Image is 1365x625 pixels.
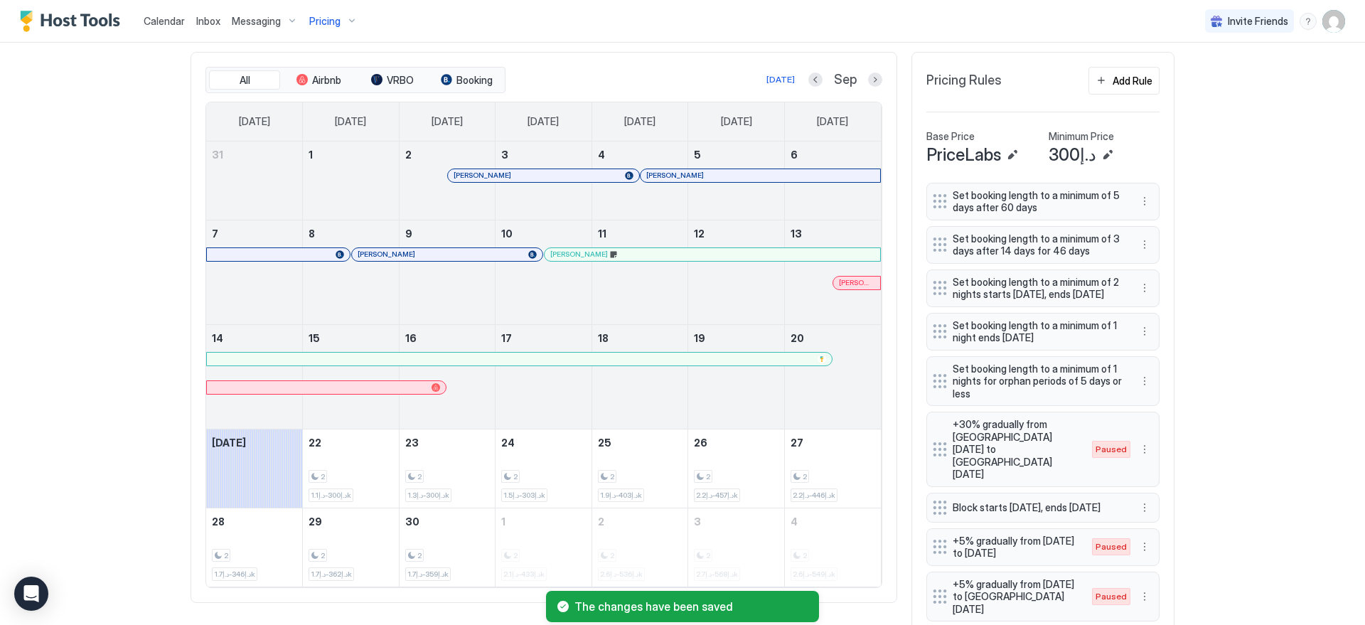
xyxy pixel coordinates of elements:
[688,220,784,247] a: September 12, 2025
[14,577,48,611] div: Open Intercom Messenger
[1136,193,1153,210] button: More options
[1136,323,1153,340] div: menu
[303,141,400,220] td: September 1, 2025
[784,324,881,429] td: September 20, 2025
[591,141,688,220] td: September 4, 2025
[144,14,185,28] a: Calendar
[688,508,785,587] td: October 3, 2025
[454,171,511,180] span: [PERSON_NAME]
[1136,373,1153,390] div: menu
[592,141,688,168] a: September 4, 2025
[592,508,688,535] a: October 2, 2025
[591,324,688,429] td: September 18, 2025
[1096,540,1127,553] span: Paused
[400,325,496,351] a: September 16, 2025
[953,418,1078,481] span: +30% gradually from [GEOGRAPHIC_DATA][DATE] to [GEOGRAPHIC_DATA][DATE]
[309,149,313,161] span: 1
[574,599,808,614] span: The changes have been saved
[240,74,250,87] span: All
[20,11,127,32] div: Host Tools Logo
[953,189,1122,214] span: Set booking length to a minimum of 5 days after 60 days
[405,516,419,528] span: 30
[785,429,881,456] a: September 27, 2025
[321,102,380,141] a: Monday
[513,472,518,481] span: 2
[358,250,537,259] div: [PERSON_NAME]
[1136,279,1153,297] button: More options
[791,332,804,344] span: 20
[212,228,218,240] span: 7
[311,491,351,500] span: د.إ300-د.إ1.1k
[646,171,704,180] span: [PERSON_NAME]
[496,429,591,456] a: September 24, 2025
[598,516,604,528] span: 2
[196,14,220,28] a: Inbox
[1088,67,1160,95] button: Add Rule
[600,491,642,500] span: د.إ403-د.إ1.9k
[688,508,784,535] a: October 3, 2025
[357,70,428,90] button: VRBO
[926,130,975,143] span: Base Price
[817,115,848,128] span: [DATE]
[496,220,591,247] a: September 10, 2025
[501,437,515,449] span: 24
[694,437,707,449] span: 26
[1228,15,1288,28] span: Invite Friends
[321,551,325,560] span: 2
[212,149,223,161] span: 31
[303,324,400,429] td: September 15, 2025
[387,74,414,87] span: VRBO
[793,491,835,500] span: د.إ446-د.إ2.2k
[303,141,399,168] a: September 1, 2025
[784,429,881,508] td: September 27, 2025
[456,74,493,87] span: Booking
[834,72,857,88] span: Sep
[358,250,415,259] span: [PERSON_NAME]
[1136,441,1153,458] div: menu
[496,325,591,351] a: September 17, 2025
[528,115,559,128] span: [DATE]
[1136,538,1153,555] button: More options
[496,141,592,220] td: September 3, 2025
[1136,193,1153,210] div: menu
[214,570,255,579] span: د.إ346-د.إ1.7k
[688,429,784,456] a: September 26, 2025
[785,220,881,247] a: September 13, 2025
[550,250,874,259] div: [PERSON_NAME]
[496,220,592,324] td: September 10, 2025
[224,551,228,560] span: 2
[335,115,366,128] span: [DATE]
[591,429,688,508] td: September 25, 2025
[839,278,874,287] span: [PERSON_NAME]
[1136,441,1153,458] button: More options
[501,228,513,240] span: 10
[206,141,302,168] a: August 31, 2025
[206,429,303,508] td: September 21, 2025
[953,276,1122,301] span: Set booking length to a minimum of 2 nights starts [DATE], ends [DATE]
[688,325,784,351] a: September 19, 2025
[688,324,785,429] td: September 19, 2025
[688,141,785,220] td: September 5, 2025
[206,508,302,535] a: September 28, 2025
[721,115,752,128] span: [DATE]
[785,141,881,168] a: September 6, 2025
[1136,279,1153,297] div: menu
[791,228,802,240] span: 13
[1099,146,1116,164] button: Edit
[501,149,508,161] span: 3
[785,325,881,351] a: September 20, 2025
[417,472,422,481] span: 2
[232,15,281,28] span: Messaging
[953,233,1122,257] span: Set booking length to a minimum of 3 days after 14 days for 46 days
[926,73,1002,89] span: Pricing Rules
[1096,443,1127,456] span: Paused
[400,141,496,168] a: September 2, 2025
[808,73,823,87] button: Previous month
[309,332,320,344] span: 15
[309,437,321,449] span: 22
[496,324,592,429] td: September 17, 2025
[784,508,881,587] td: October 4, 2025
[624,115,655,128] span: [DATE]
[312,74,341,87] span: Airbnb
[239,115,270,128] span: [DATE]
